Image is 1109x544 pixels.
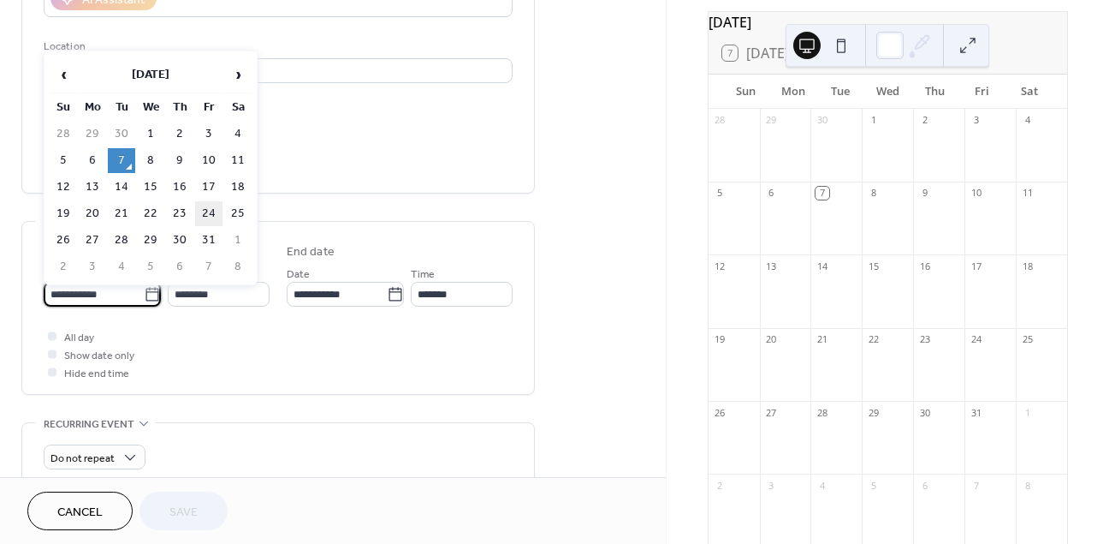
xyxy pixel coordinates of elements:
div: 15 [867,260,880,272]
span: Cancel [57,504,103,522]
td: 31 [195,228,222,253]
div: 11 [1021,187,1034,200]
div: 13 [765,260,778,272]
td: 13 [79,175,106,200]
div: 25 [1021,333,1034,346]
td: 30 [166,228,193,253]
span: › [225,57,251,92]
td: 11 [224,148,252,173]
div: 20 [765,333,778,346]
td: 6 [79,148,106,173]
td: 2 [166,122,193,146]
td: 8 [137,148,164,173]
div: 1 [1021,406,1034,419]
td: 4 [224,122,252,146]
th: Th [166,95,193,120]
th: Su [50,95,77,120]
div: 3 [765,479,778,492]
td: 14 [108,175,135,200]
td: 5 [50,148,77,173]
td: 25 [224,201,252,226]
td: 1 [137,122,164,146]
div: 30 [918,406,931,419]
td: 17 [195,175,222,200]
th: Sa [224,95,252,120]
div: Wed [864,75,911,109]
td: 2 [50,254,77,279]
div: 19 [714,333,726,346]
div: 7 [970,479,982,492]
div: 29 [765,114,778,127]
div: 23 [918,333,931,346]
div: 30 [815,114,828,127]
td: 26 [50,228,77,253]
div: Thu [911,75,958,109]
td: 27 [79,228,106,253]
div: 26 [714,406,726,419]
td: 5 [137,254,164,279]
td: 1 [224,228,252,253]
td: 4 [108,254,135,279]
div: 29 [867,406,880,419]
td: 22 [137,201,164,226]
div: 9 [918,187,931,200]
td: 29 [79,122,106,146]
div: End date [287,243,335,261]
div: Mon [769,75,816,109]
td: 21 [108,201,135,226]
td: 10 [195,148,222,173]
td: 29 [137,228,164,253]
div: Sat [1006,75,1053,109]
td: 28 [50,122,77,146]
div: 14 [815,260,828,272]
div: 17 [970,260,982,272]
th: Mo [79,95,106,120]
td: 9 [166,148,193,173]
div: 8 [867,187,880,200]
span: Recurring event [44,415,134,433]
th: Fr [195,95,222,120]
div: 10 [970,187,982,200]
div: 22 [867,333,880,346]
div: Location [44,38,509,56]
td: 19 [50,201,77,226]
div: 5 [714,187,726,200]
div: 12 [714,260,726,272]
div: 27 [765,406,778,419]
span: Hide end time [64,365,129,383]
span: All day [64,329,94,347]
th: [DATE] [79,57,222,93]
div: 5 [867,479,880,492]
span: Time [411,266,435,284]
td: 30 [108,122,135,146]
th: We [137,95,164,120]
div: 3 [970,114,982,127]
div: [DATE] [709,12,1067,33]
div: 6 [918,479,931,492]
div: 28 [815,406,828,419]
div: 31 [970,406,982,419]
td: 15 [137,175,164,200]
div: 4 [1021,114,1034,127]
td: 12 [50,175,77,200]
div: 16 [918,260,931,272]
div: Tue [816,75,863,109]
div: 6 [765,187,778,200]
div: 2 [918,114,931,127]
td: 7 [108,148,135,173]
td: 20 [79,201,106,226]
div: 2 [714,479,726,492]
span: Do not repeat [50,449,115,469]
td: 7 [195,254,222,279]
span: Show date only [64,347,134,365]
div: Sun [722,75,769,109]
td: 3 [79,254,106,279]
div: 21 [815,333,828,346]
span: ‹ [50,57,76,92]
div: 7 [815,187,828,200]
td: 16 [166,175,193,200]
td: 18 [224,175,252,200]
div: 18 [1021,260,1034,272]
div: 24 [970,333,982,346]
div: 1 [867,114,880,127]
